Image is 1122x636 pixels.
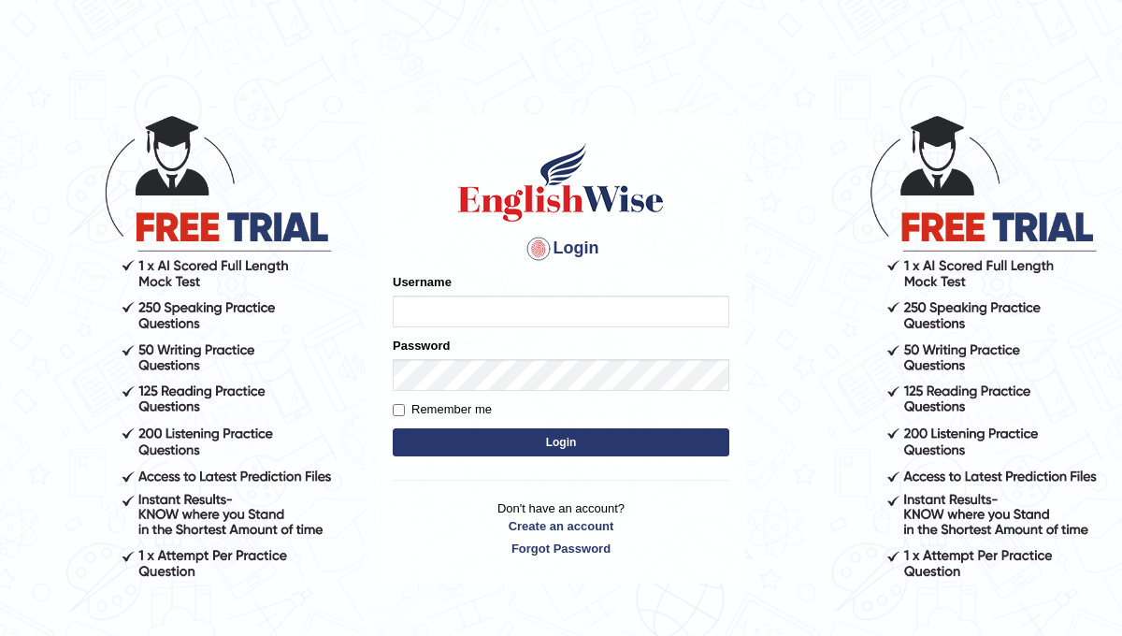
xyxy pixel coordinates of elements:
input: Remember me [393,404,405,416]
img: Logo of English Wise sign in for intelligent practice with AI [454,140,668,224]
label: Username [393,273,452,291]
a: Create an account [393,517,729,535]
p: Don't have an account? [393,499,729,557]
label: Remember me [393,400,492,419]
label: Password [393,337,450,354]
a: Forgot Password [393,540,729,557]
button: Login [393,428,729,456]
h4: Login [393,234,729,264]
